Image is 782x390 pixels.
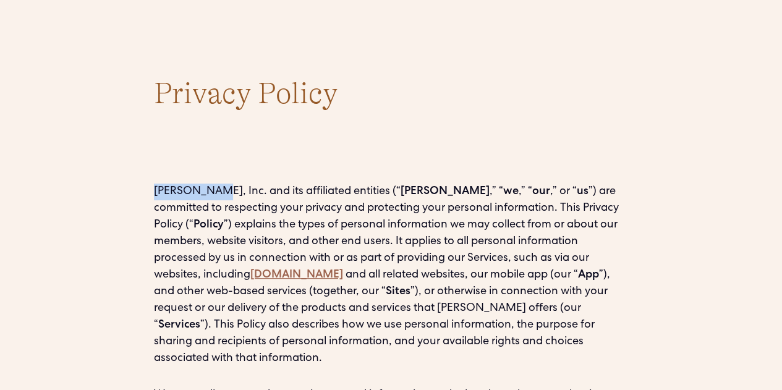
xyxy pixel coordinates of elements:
[578,269,599,281] strong: App
[193,219,224,231] strong: Policy
[386,286,410,297] strong: Sites
[250,269,343,281] a: [DOMAIN_NAME]
[503,186,519,197] strong: we
[577,186,589,197] strong: us
[154,74,629,114] h1: Privacy Policy
[532,186,550,197] strong: our
[158,320,200,331] strong: Services
[401,186,490,197] strong: [PERSON_NAME]
[154,184,629,367] p: [PERSON_NAME], Inc. and its affiliated entities (“ ,” “ ,” “ ,” or “ ”) are committed to respecti...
